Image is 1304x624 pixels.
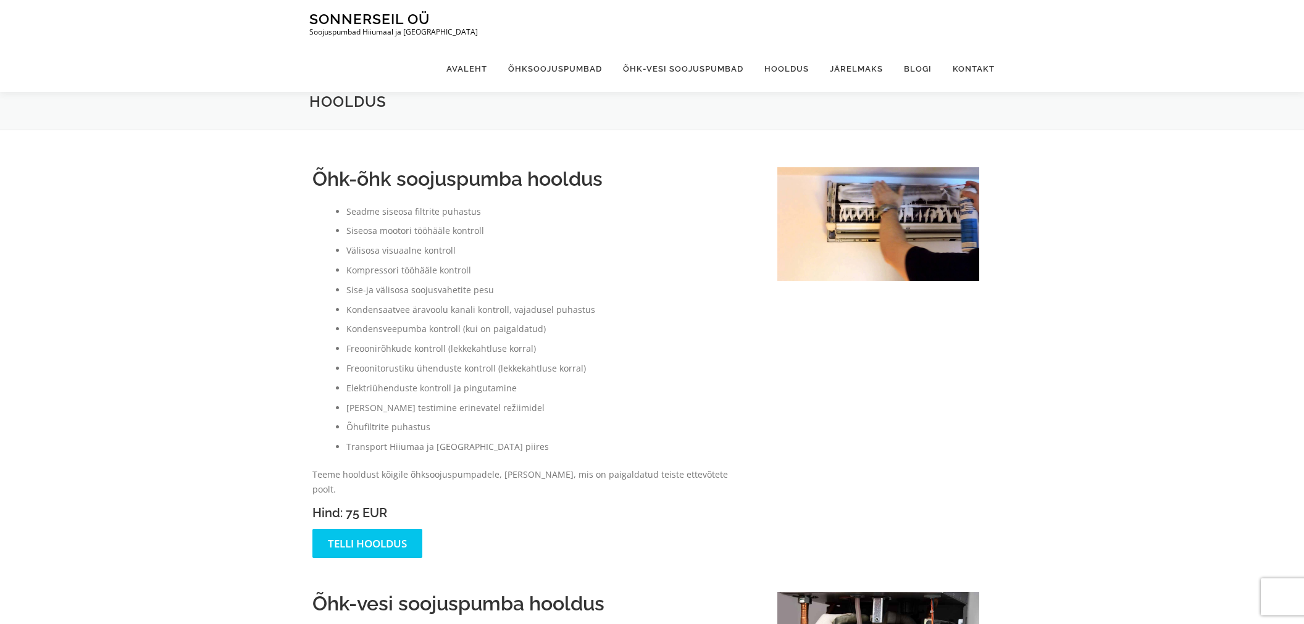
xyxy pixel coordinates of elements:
[346,420,753,435] li: Õhufiltrite puhastus
[346,223,753,238] li: Siseosa mootori tööhääle kontroll
[346,439,753,454] li: Transport Hiiumaa ja [GEOGRAPHIC_DATA] piires
[309,10,430,27] a: Sonnerseil OÜ
[312,506,753,520] h3: Hind: 75 EUR
[777,167,979,281] img: õhksoojuspumba hooldus
[346,302,753,317] li: Kondensaatvee äravoolu kanali kontroll, vajadusel puhastus
[312,592,753,615] h2: Õhk-vesi soojuspumba hooldus
[346,341,753,356] li: Freoonirõhkude kontroll (lekkekahtluse korral)
[346,243,753,258] li: Välisosa visuaalne kontroll
[346,361,753,376] li: Freoonitorustiku ühenduste kontroll (lekkekahtluse korral)
[942,46,995,92] a: Kontakt
[498,46,612,92] a: Õhksoojuspumbad
[312,167,753,191] h2: Õhk-õhk soojuspumba hooldus
[309,28,478,36] p: Soojuspumbad Hiiumaal ja [GEOGRAPHIC_DATA]
[346,204,753,219] li: Seadme siseosa filtrite puhastus
[754,46,819,92] a: Hooldus
[346,283,753,297] li: Sise-ja välisosa soojusvahetite pesu
[312,467,753,497] p: Teeme hooldust kõigile õhksoojuspumpadele, [PERSON_NAME], mis on paigaldatud teiste ettevõtete po...
[346,381,753,396] li: Elektriühenduste kontroll ja pingutamine
[346,322,753,336] li: Kondensveepumba kontroll (kui on paigaldatud)
[612,46,754,92] a: Õhk-vesi soojuspumbad
[819,46,893,92] a: Järelmaks
[346,263,753,278] li: Kompressori tööhääle kontroll
[312,529,422,558] a: Telli hooldus
[436,46,498,92] a: Avaleht
[309,92,995,111] h1: Hooldus
[893,46,942,92] a: Blogi
[346,401,753,415] li: [PERSON_NAME] testimine erinevatel režiimidel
